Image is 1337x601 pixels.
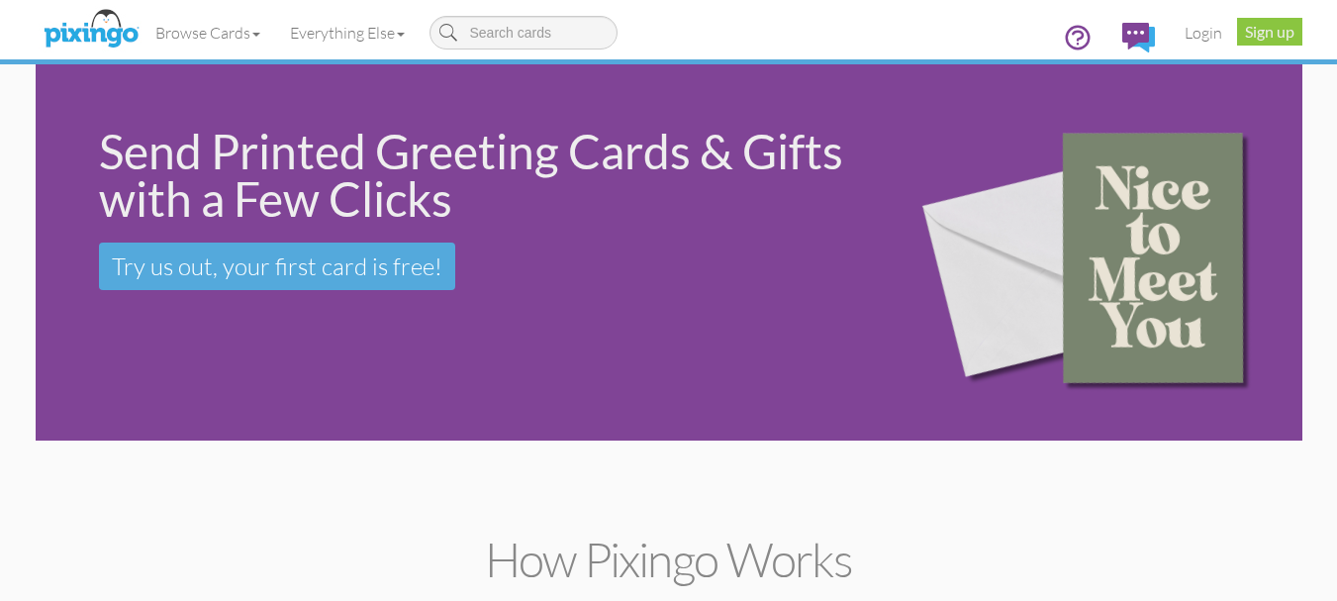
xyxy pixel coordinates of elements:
[112,251,442,281] span: Try us out, your first card is free!
[1122,23,1155,52] img: comments.svg
[1170,8,1237,57] a: Login
[1336,600,1337,601] iframe: Chat
[99,128,864,223] div: Send Printed Greeting Cards & Gifts with a Few Clicks
[891,69,1296,437] img: 15b0954d-2d2f-43ee-8fdb-3167eb028af9.png
[39,5,143,54] img: pixingo logo
[1237,18,1302,46] a: Sign up
[430,16,618,50] input: Search cards
[70,534,1268,586] h2: How Pixingo works
[275,8,420,57] a: Everything Else
[141,8,275,57] a: Browse Cards
[99,243,455,290] a: Try us out, your first card is free!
